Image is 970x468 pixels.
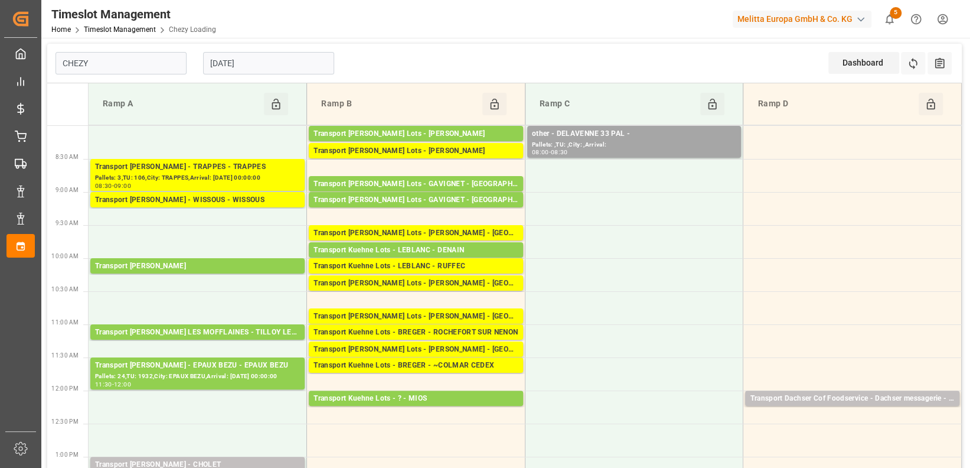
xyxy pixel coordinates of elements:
a: Timeslot Management [84,25,156,34]
span: 11:30 AM [51,352,79,359]
div: 12:00 [114,382,131,387]
div: Pallets: ,TU: 396,City: [GEOGRAPHIC_DATA],Arrival: [DATE] 00:00:00 [313,290,518,300]
div: Ramp A [98,93,264,115]
div: Transport Kuehne Lots - LEBLANC - RUFFEC [313,261,518,272]
div: 11:30 [95,382,112,387]
div: 08:00 [532,149,549,155]
div: Transport [PERSON_NAME] Lots - [PERSON_NAME] - [GEOGRAPHIC_DATA][PERSON_NAME] [313,227,518,239]
div: Transport [PERSON_NAME] - TRAPPES - TRAPPES [95,161,300,173]
div: Ramp C [535,93,701,115]
div: - [549,149,551,155]
div: Transport [PERSON_NAME] - WISSOUS - WISSOUS [95,194,300,206]
div: Transport [PERSON_NAME] Lots - [PERSON_NAME] [313,128,518,140]
span: 5 [890,7,902,19]
div: Pallets: 2,TU: 513,City: [GEOGRAPHIC_DATA],Arrival: [DATE] 00:00:00 [313,323,518,333]
div: Transport Kuehne Lots - BREGER - ~COLMAR CEDEX [313,360,518,372]
span: 8:30 AM [55,154,79,160]
div: Pallets: 3,TU: 154,City: WISSOUS,Arrival: [DATE] 00:00:00 [95,206,300,216]
div: Pallets: 8,TU: 1416,City: [GEOGRAPHIC_DATA],Arrival: [DATE] 00:00:00 [313,190,518,200]
div: Pallets: 2,TU: 66,City: [GEOGRAPHIC_DATA],Arrival: [DATE] 00:00:00 [750,405,955,415]
div: Transport Kuehne Lots - ? - MIOS [313,393,518,405]
div: Transport [PERSON_NAME] Lots - [PERSON_NAME] [313,145,518,157]
div: Melitta Europa GmbH & Co. KG [733,11,871,28]
div: Transport [PERSON_NAME] Lots - GAVIGNET - [GEOGRAPHIC_DATA] [313,178,518,190]
div: Pallets: 14,TU: 416,City: CARQUEFOU,Arrival: [DATE] 00:00:00 [313,157,518,167]
button: show 5 new notifications [876,6,903,32]
div: Transport [PERSON_NAME] - EPAUX BEZU - EPAUX BEZU [95,360,300,372]
div: Transport [PERSON_NAME] Lots - GAVIGNET - [GEOGRAPHIC_DATA] [313,194,518,206]
span: 9:00 AM [55,187,79,193]
button: Help Center [903,6,929,32]
span: 12:00 PM [51,385,79,392]
div: Transport Kuehne Lots - LEBLANC - DENAIN [313,245,518,256]
div: - [112,183,114,188]
div: Pallets: 2,TU: ,City: [GEOGRAPHIC_DATA],Arrival: [DATE] 00:00:00 [313,356,518,366]
input: DD-MM-YYYY [203,52,334,74]
span: 9:30 AM [55,220,79,226]
div: 08:30 [551,149,568,155]
div: Timeslot Management [51,5,216,23]
div: Transport Dachser Cof Foodservice - Dachser messagerie - Somain [750,393,955,405]
div: Pallets: 6,TU: 374,City: ~COLMAR CEDEX,Arrival: [DATE] 00:00:00 [313,372,518,382]
input: Type to search/select [55,52,187,74]
div: 08:30 [95,183,112,188]
span: 12:30 PM [51,418,79,425]
div: Transport [PERSON_NAME] Lots - [PERSON_NAME] - [GEOGRAPHIC_DATA] [313,278,518,290]
div: Pallets: 4,TU: ,City: TILLOY LES MOFFLAINES,Arrival: [DATE] 00:00:00 [95,339,300,349]
div: Pallets: 2,TU: ,City: [GEOGRAPHIC_DATA][PERSON_NAME],Arrival: [DATE] 00:00:00 [313,239,518,249]
div: Pallets: ,TU: 381,City: RUFFEC,Arrival: [DATE] 00:00:00 [313,272,518,282]
div: Dashboard [828,52,899,74]
div: Transport Kuehne Lots - BREGER - ROCHEFORT SUR NENON [313,327,518,339]
div: Pallets: 22,TU: 534,City: CARQUEFOU,Arrival: [DATE] 00:00:00 [313,140,518,150]
div: Ramp B [316,93,482,115]
div: Pallets: ,TU: ,City: ,Arrival: [532,140,737,150]
button: Melitta Europa GmbH & Co. KG [733,8,876,30]
span: 1:00 PM [55,451,79,458]
div: Ramp D [753,93,919,115]
a: Home [51,25,71,34]
div: other - DELAVENNE 33 PAL - [532,128,737,140]
div: Pallets: ,TU: 542,City: [GEOGRAPHIC_DATA],Arrival: [DATE] 00:00:00 [313,256,518,266]
span: 10:30 AM [51,286,79,292]
div: - [112,382,114,387]
div: Transport [PERSON_NAME] Lots - [PERSON_NAME] - [GEOGRAPHIC_DATA] [313,311,518,323]
div: Transport [PERSON_NAME] LES MOFFLAINES - TILLOY LES MOFFLAINES [95,327,300,339]
div: Pallets: 3,TU: 106,City: TRAPPES,Arrival: [DATE] 00:00:00 [95,173,300,183]
div: Pallets: 6,TU: 365,City: ROCHEFORT SUR NENON,Arrival: [DATE] 00:00:00 [313,339,518,349]
div: Pallets: 24,TU: 1932,City: EPAUX BEZU,Arrival: [DATE] 00:00:00 [95,372,300,382]
div: Pallets: ,TU: 116,City: [GEOGRAPHIC_DATA],Arrival: [DATE] 00:00:00 [95,272,300,282]
div: Transport [PERSON_NAME] Lots - [PERSON_NAME] - [GEOGRAPHIC_DATA] [313,344,518,356]
div: 09:00 [114,183,131,188]
span: 10:00 AM [51,253,79,259]
div: Pallets: 7,TU: 456,City: [GEOGRAPHIC_DATA],Arrival: [DATE] 00:00:00 [313,206,518,216]
div: Pallets: 16,TU: 28,City: MIOS,Arrival: [DATE] 00:00:00 [313,405,518,415]
div: Transport [PERSON_NAME] [95,261,300,272]
span: 11:00 AM [51,319,79,326]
